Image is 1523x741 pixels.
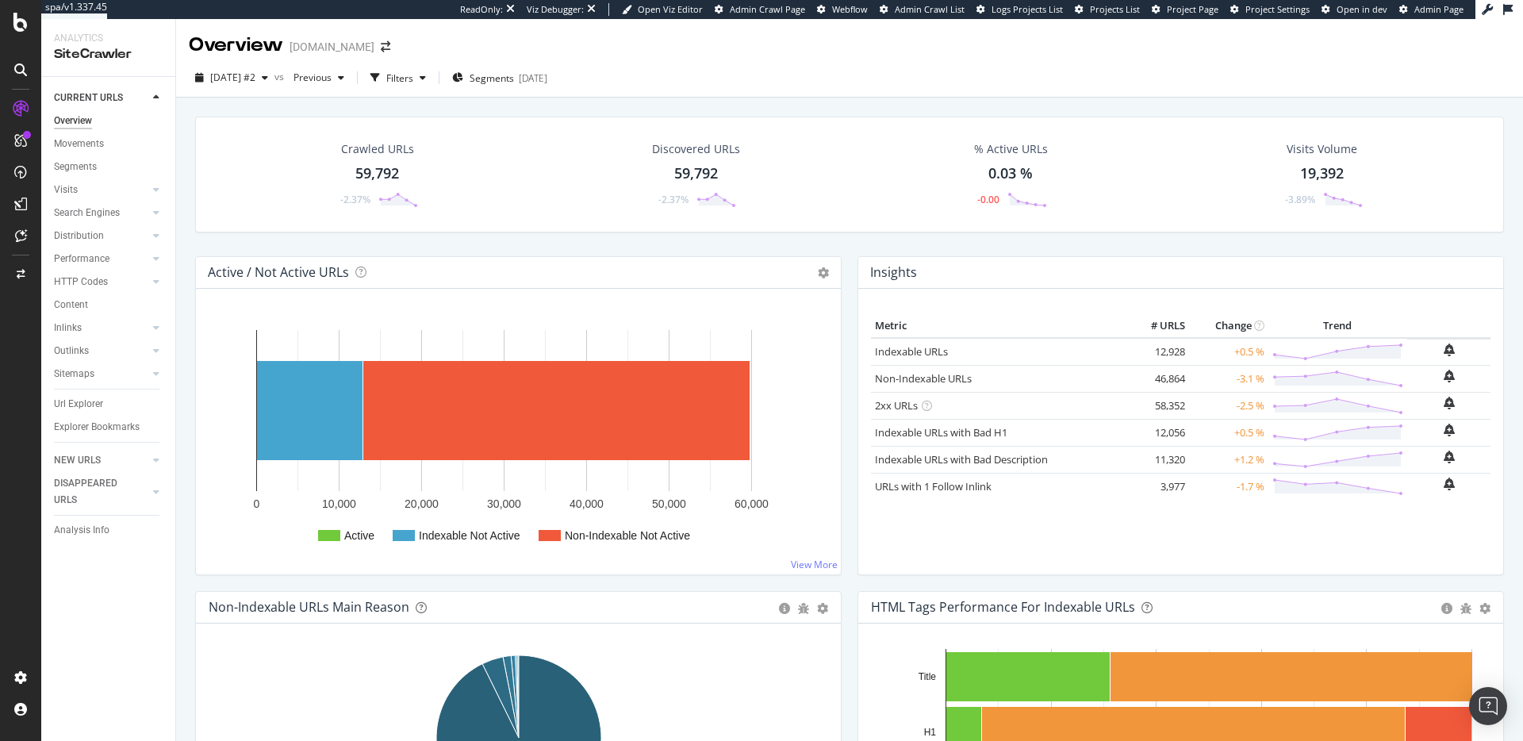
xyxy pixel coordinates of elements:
[1189,314,1268,338] th: Change
[54,45,163,63] div: SiteCrawler
[1479,603,1490,614] div: gear
[1126,446,1189,473] td: 11,320
[1230,3,1310,16] a: Project Settings
[1268,314,1407,338] th: Trend
[1444,397,1455,409] div: bell-plus
[209,599,409,615] div: Non-Indexable URLs Main Reason
[54,90,123,106] div: CURRENT URLS
[1090,3,1140,15] span: Projects List
[208,262,349,283] h4: Active / Not Active URLs
[1075,3,1140,16] a: Projects List
[341,141,414,157] div: Crawled URLs
[977,193,999,206] div: -0.00
[779,603,790,614] div: circle-info
[54,366,148,382] a: Sitemaps
[875,479,992,493] a: URLs with 1 Follow Inlink
[54,205,120,221] div: Search Engines
[54,475,134,509] div: DISAPPEARED URLS
[1126,392,1189,419] td: 58,352
[340,193,370,206] div: -2.37%
[54,522,109,539] div: Analysis Info
[988,163,1033,184] div: 0.03 %
[1444,478,1455,490] div: bell-plus
[875,371,972,386] a: Non-Indexable URLs
[54,475,148,509] a: DISAPPEARED URLS
[54,159,164,175] a: Segments
[54,396,103,413] div: Url Explorer
[735,497,769,510] text: 60,000
[1167,3,1218,15] span: Project Page
[54,182,148,198] a: Visits
[622,3,703,16] a: Open Viz Editor
[992,3,1063,15] span: Logs Projects List
[54,522,164,539] a: Analysis Info
[652,497,686,510] text: 50,000
[287,65,351,90] button: Previous
[381,41,390,52] div: arrow-right-arrow-left
[54,396,164,413] a: Url Explorer
[658,193,689,206] div: -2.37%
[817,3,868,16] a: Webflow
[446,65,554,90] button: Segments[DATE]
[527,3,584,16] div: Viz Debugger:
[274,70,287,83] span: vs
[1337,3,1387,15] span: Open in dev
[875,398,918,413] a: 2xx URLs
[54,343,148,359] a: Outlinks
[54,228,104,244] div: Distribution
[565,529,690,542] text: Non-Indexable Not Active
[919,671,937,682] text: Title
[1441,603,1452,614] div: circle-info
[54,32,163,45] div: Analytics
[419,529,520,542] text: Indexable Not Active
[976,3,1063,16] a: Logs Projects List
[54,274,108,290] div: HTTP Codes
[487,497,521,510] text: 30,000
[1189,338,1268,366] td: +0.5 %
[1322,3,1387,16] a: Open in dev
[1189,446,1268,473] td: +1.2 %
[460,3,503,16] div: ReadOnly:
[54,297,88,313] div: Content
[364,65,432,90] button: Filters
[652,141,740,157] div: Discovered URLs
[54,205,148,221] a: Search Engines
[832,3,868,15] span: Webflow
[1444,424,1455,436] div: bell-plus
[1126,365,1189,392] td: 46,864
[974,141,1048,157] div: % Active URLs
[1460,603,1471,614] div: bug
[674,163,718,184] div: 59,792
[871,314,1126,338] th: Metric
[54,251,109,267] div: Performance
[817,603,828,614] div: gear
[1444,344,1455,356] div: bell-plus
[1414,3,1464,15] span: Admin Page
[54,113,92,129] div: Overview
[209,314,828,562] svg: A chart.
[54,182,78,198] div: Visits
[54,113,164,129] a: Overview
[818,267,829,278] i: Options
[638,3,703,15] span: Open Viz Editor
[470,71,514,85] span: Segments
[386,71,413,85] div: Filters
[54,90,148,106] a: CURRENT URLS
[1444,370,1455,382] div: bell-plus
[287,71,332,84] span: Previous
[1126,314,1189,338] th: # URLS
[322,497,356,510] text: 10,000
[1126,338,1189,366] td: 12,928
[54,320,82,336] div: Inlinks
[210,71,255,84] span: 2025 Sep. 24th #2
[730,3,805,15] span: Admin Crawl Page
[54,159,97,175] div: Segments
[1189,365,1268,392] td: -3.1 %
[1399,3,1464,16] a: Admin Page
[54,452,101,469] div: NEW URLS
[54,136,104,152] div: Movements
[54,297,164,313] a: Content
[880,3,965,16] a: Admin Crawl List
[189,65,274,90] button: [DATE] #2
